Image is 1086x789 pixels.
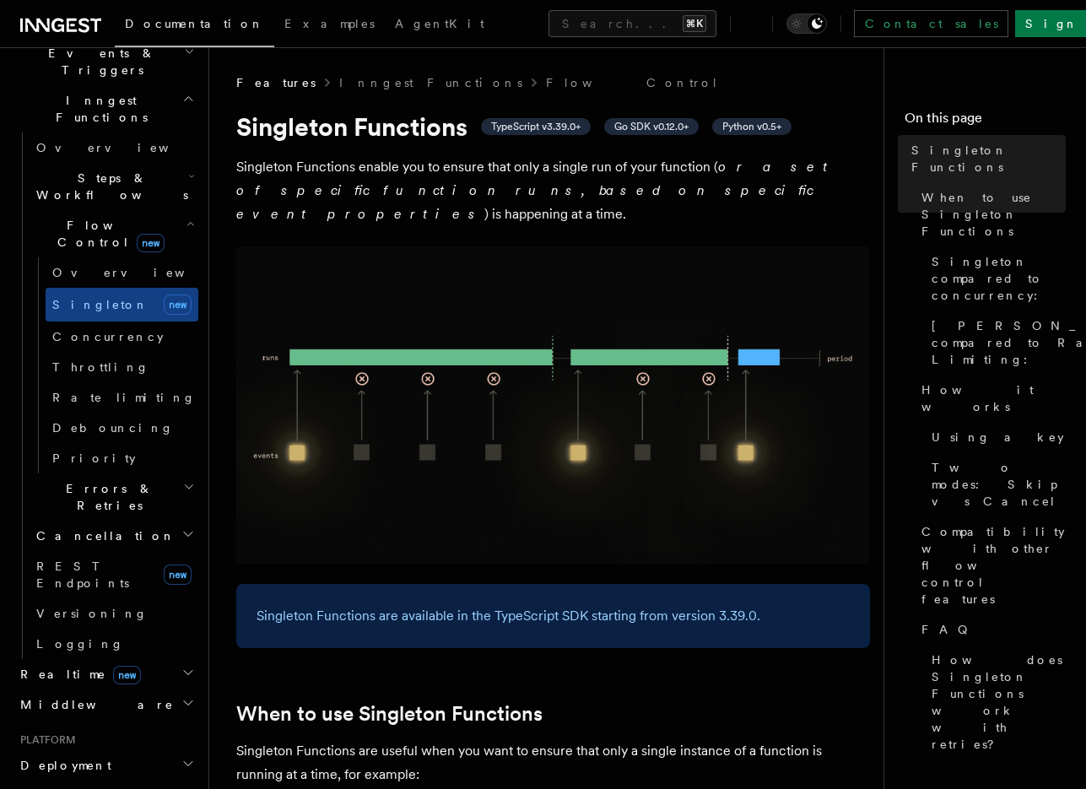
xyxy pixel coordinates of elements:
[36,559,129,590] span: REST Endpoints
[236,246,870,564] img: Singleton Functions only process one run at a time.
[52,451,136,465] span: Priority
[30,163,198,210] button: Steps & Workflows
[915,516,1066,614] a: Compatibility with other flow control features
[546,74,719,91] a: Flow Control
[274,5,385,46] a: Examples
[52,298,149,311] span: Singleton
[236,159,835,222] em: or a set of specific function runs, based on specific event properties
[932,459,1066,510] span: Two modes: Skip vs Cancel
[548,10,716,37] button: Search...⌘K
[30,257,198,473] div: Flow Controlnew
[236,702,543,726] a: When to use Singleton Functions
[683,15,706,32] kbd: ⌘K
[14,659,198,689] button: Realtimenew
[14,132,198,659] div: Inngest Functions
[236,74,316,91] span: Features
[921,523,1066,608] span: Compatibility with other flow control features
[36,141,210,154] span: Overview
[137,234,165,252] span: new
[921,621,976,638] span: FAQ
[36,637,124,651] span: Logging
[14,38,198,85] button: Events & Triggers
[30,210,198,257] button: Flow Controlnew
[164,295,192,315] span: new
[125,17,264,30] span: Documentation
[14,92,182,126] span: Inngest Functions
[14,689,198,720] button: Middleware
[52,391,196,404] span: Rate limiting
[921,381,1066,415] span: How it works
[113,666,141,684] span: new
[30,551,198,598] a: REST Endpointsnew
[915,614,1066,645] a: FAQ
[915,182,1066,246] a: When to use Singleton Functions
[46,288,198,322] a: Singletonnew
[236,739,870,786] p: Singleton Functions are useful when you want to ensure that only a single instance of a function ...
[30,598,198,629] a: Versioning
[30,527,176,544] span: Cancellation
[932,253,1066,304] span: Singleton compared to concurrency:
[915,375,1066,422] a: How it works
[164,565,192,585] span: new
[925,422,1066,452] a: Using a key
[46,382,198,413] a: Rate limiting
[491,120,581,133] span: TypeScript v3.39.0+
[30,521,198,551] button: Cancellation
[614,120,689,133] span: Go SDK v0.12.0+
[14,750,198,781] button: Deployment
[786,14,827,34] button: Toggle dark mode
[385,5,494,46] a: AgentKit
[921,189,1066,240] span: When to use Singleton Functions
[14,666,141,683] span: Realtime
[854,10,1008,37] a: Contact sales
[30,473,198,521] button: Errors & Retries
[30,480,183,514] span: Errors & Retries
[395,17,484,30] span: AgentKit
[52,266,226,279] span: Overview
[115,5,274,47] a: Documentation
[339,74,522,91] a: Inngest Functions
[30,132,198,163] a: Overview
[52,330,164,343] span: Concurrency
[905,135,1066,182] a: Singleton Functions
[932,651,1066,753] span: How does Singleton Functions work with retries?
[30,217,186,251] span: Flow Control
[925,645,1066,759] a: How does Singleton Functions work with retries?
[14,45,184,78] span: Events & Triggers
[911,142,1066,176] span: Singleton Functions
[257,604,850,628] p: Singleton Functions are available in the TypeScript SDK starting from version 3.39.0.
[284,17,375,30] span: Examples
[46,257,198,288] a: Overview
[722,120,781,133] span: Python v0.5+
[46,443,198,473] a: Priority
[905,108,1066,135] h4: On this page
[14,85,198,132] button: Inngest Functions
[925,246,1066,311] a: Singleton compared to concurrency:
[236,111,870,142] h1: Singleton Functions
[46,352,198,382] a: Throttling
[30,629,198,659] a: Logging
[52,360,149,374] span: Throttling
[36,607,148,620] span: Versioning
[46,322,198,352] a: Concurrency
[925,452,1066,516] a: Two modes: Skip vs Cancel
[925,311,1066,375] a: [PERSON_NAME] compared to Rate Limiting:
[236,155,870,226] p: Singleton Functions enable you to ensure that only a single run of your function ( ) is happening...
[30,170,188,203] span: Steps & Workflows
[14,757,111,774] span: Deployment
[46,413,198,443] a: Debouncing
[14,733,76,747] span: Platform
[14,696,174,713] span: Middleware
[52,421,174,435] span: Debouncing
[932,429,1064,446] span: Using a key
